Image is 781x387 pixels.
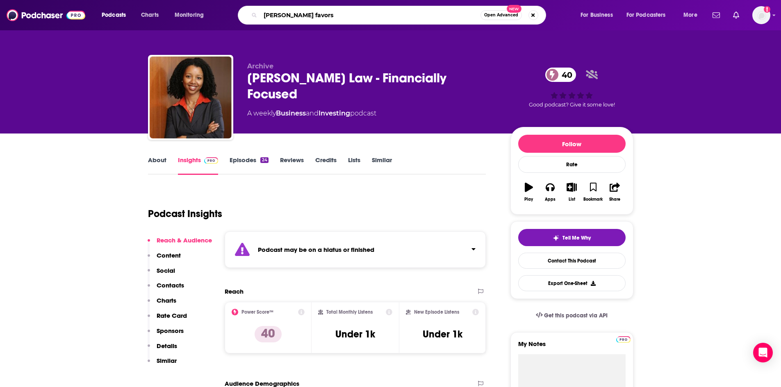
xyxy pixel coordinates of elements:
[326,309,373,315] h2: Total Monthly Listens
[247,109,376,118] div: A weekly podcast
[561,177,582,207] button: List
[518,177,540,207] button: Play
[510,62,633,113] div: 40Good podcast? Give it some love!
[141,9,159,21] span: Charts
[319,109,350,117] a: Investing
[678,9,708,22] button: open menu
[225,287,244,295] h2: Reach
[178,156,219,175] a: InsightsPodchaser Pro
[553,68,576,82] span: 40
[540,177,561,207] button: Apps
[157,312,187,319] p: Rate Card
[730,8,742,22] a: Show notifications dropdown
[562,235,591,241] span: Tell Me Why
[241,309,273,315] h2: Power Score™
[315,156,337,175] a: Credits
[157,327,184,335] p: Sponsors
[148,296,176,312] button: Charts
[604,177,625,207] button: Share
[148,342,177,357] button: Details
[246,6,554,25] div: Search podcasts, credits, & more...
[524,197,533,202] div: Play
[583,177,604,207] button: Bookmark
[7,7,85,23] img: Podchaser - Follow, Share and Rate Podcasts
[545,197,556,202] div: Apps
[280,156,304,175] a: Reviews
[553,235,559,241] img: tell me why sparkle
[230,156,268,175] a: Episodes24
[518,253,626,269] a: Contact This Podcast
[169,9,214,22] button: open menu
[753,343,773,362] div: Open Intercom Messenger
[480,10,522,20] button: Open AdvancedNew
[518,156,626,173] div: Rate
[575,9,623,22] button: open menu
[518,275,626,291] button: Export One-Sheet
[752,6,770,24] button: Show profile menu
[544,312,608,319] span: Get this podcast via API
[348,156,360,175] a: Lists
[626,9,666,21] span: For Podcasters
[150,57,232,138] img: Daniel Favors Law - Financially Focused
[306,109,319,117] span: and
[423,328,462,340] h3: Under 1k
[616,335,631,343] a: Pro website
[157,296,176,304] p: Charts
[96,9,137,22] button: open menu
[136,9,164,22] a: Charts
[609,197,620,202] div: Share
[157,236,212,244] p: Reach & Audience
[752,6,770,24] img: User Profile
[247,62,273,70] span: Archive
[621,9,678,22] button: open menu
[372,156,392,175] a: Similar
[484,13,518,17] span: Open Advanced
[683,9,697,21] span: More
[148,281,184,296] button: Contacts
[260,157,268,163] div: 24
[148,357,177,372] button: Similar
[518,229,626,246] button: tell me why sparkleTell Me Why
[414,309,459,315] h2: New Episode Listens
[529,306,615,326] a: Get this podcast via API
[545,68,576,82] a: 40
[529,102,615,108] span: Good podcast? Give it some love!
[709,8,723,22] a: Show notifications dropdown
[148,312,187,327] button: Rate Card
[225,231,486,268] section: Click to expand status details
[260,9,480,22] input: Search podcasts, credits, & more...
[157,342,177,350] p: Details
[148,267,175,282] button: Social
[148,327,184,342] button: Sponsors
[148,251,181,267] button: Content
[157,357,177,364] p: Similar
[175,9,204,21] span: Monitoring
[148,236,212,251] button: Reach & Audience
[276,109,306,117] a: Business
[507,5,521,13] span: New
[518,135,626,153] button: Follow
[258,246,374,253] strong: Podcast may be on a hiatus or finished
[569,197,575,202] div: List
[764,6,770,13] svg: Add a profile image
[157,267,175,274] p: Social
[148,208,222,220] h1: Podcast Insights
[583,197,603,202] div: Bookmark
[204,157,219,164] img: Podchaser Pro
[581,9,613,21] span: For Business
[148,156,166,175] a: About
[157,281,184,289] p: Contacts
[335,328,375,340] h3: Under 1k
[255,326,282,342] p: 40
[518,340,626,354] label: My Notes
[157,251,181,259] p: Content
[752,6,770,24] span: Logged in as gbrussel
[616,336,631,343] img: Podchaser Pro
[102,9,126,21] span: Podcasts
